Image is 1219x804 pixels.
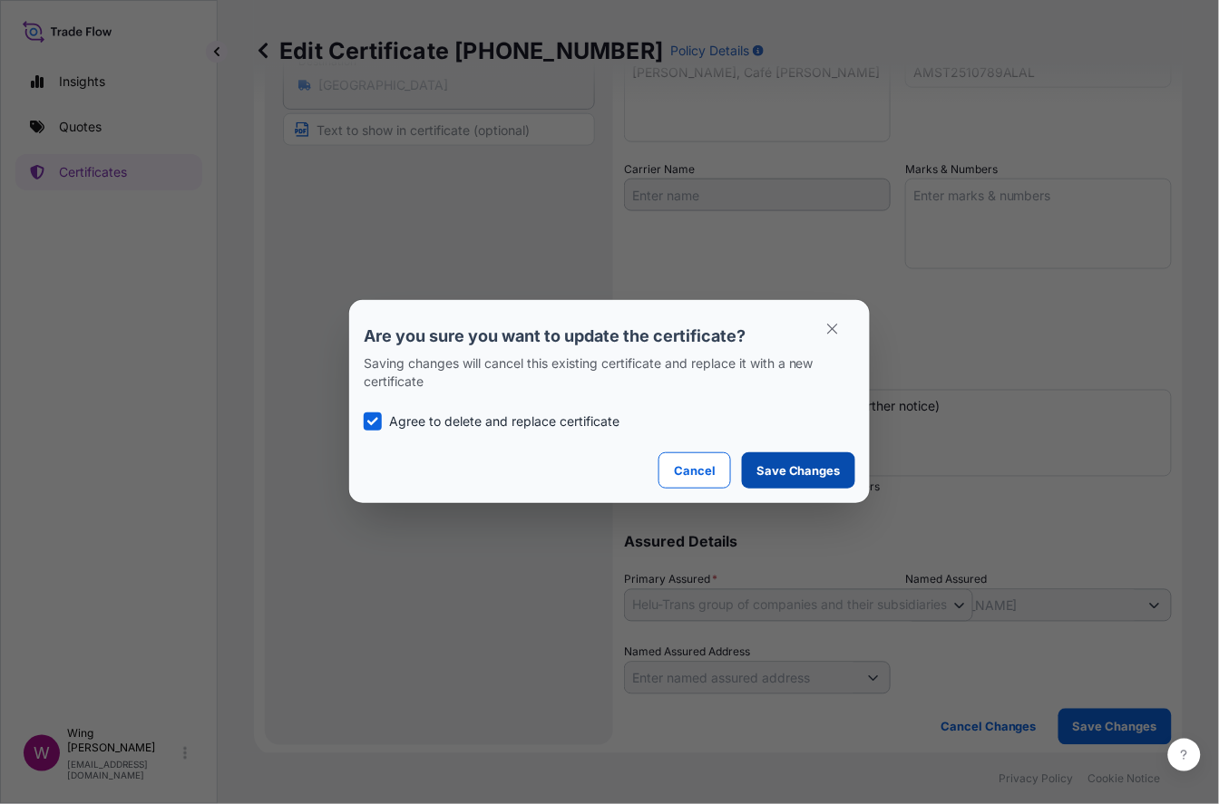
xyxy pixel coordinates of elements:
p: Save Changes [756,461,841,479]
button: Cancel [658,452,731,489]
p: Saving changes will cancel this existing certificate and replace it with a new certificate [364,354,855,391]
p: Are you sure you want to update the certificate? [364,325,855,347]
p: Agree to delete and replace certificate [389,412,619,431]
button: Save Changes [742,452,855,489]
p: Cancel [674,461,716,479]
